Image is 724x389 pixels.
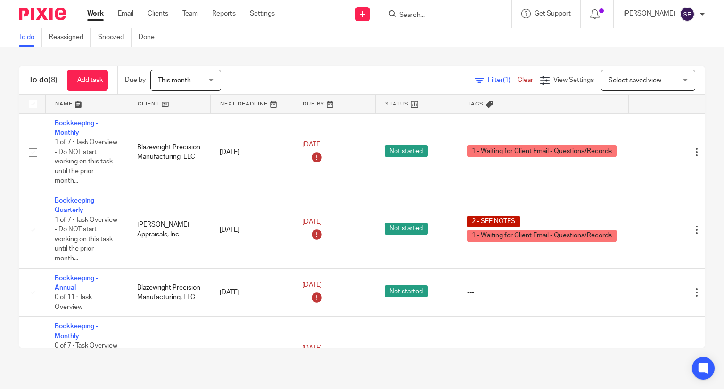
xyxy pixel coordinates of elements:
[302,141,322,148] span: [DATE]
[118,9,133,18] a: Email
[302,282,322,288] span: [DATE]
[467,230,617,242] span: 1 - Waiting for Client Email - Questions/Records
[148,9,168,18] a: Clients
[302,219,322,226] span: [DATE]
[467,145,617,157] span: 1 - Waiting for Client Email - Questions/Records
[128,113,210,191] td: Blazewright Precision Manufacturing, LLC
[609,77,661,84] span: Select saved view
[385,223,428,235] span: Not started
[55,120,98,136] a: Bookkeeping - Monthly
[55,139,117,184] span: 1 of 7 · Task Overview - Do NOT start working on this task until the prior month...
[488,77,518,83] span: Filter
[67,70,108,91] a: + Add task
[467,288,619,297] div: ---
[49,28,91,47] a: Reassigned
[19,8,66,20] img: Pixie
[467,216,520,227] span: 2 - SEE NOTES
[128,268,210,317] td: Blazewright Precision Manufacturing, LLC
[55,275,98,291] a: Bookkeeping - Annual
[55,342,117,388] span: 0 of 7 · Task Overview - Do NOT start working on this task until the prior month...
[139,28,162,47] a: Done
[182,9,198,18] a: Team
[553,77,594,83] span: View Settings
[250,9,275,18] a: Settings
[212,9,236,18] a: Reports
[302,345,322,351] span: [DATE]
[385,285,428,297] span: Not started
[535,10,571,17] span: Get Support
[680,7,695,22] img: svg%3E
[29,75,58,85] h1: To do
[55,217,117,262] span: 1 of 7 · Task Overview - Do NOT start working on this task until the prior month...
[55,197,98,213] a: Bookkeeping - Quarterly
[55,323,98,339] a: Bookkeeping - Monthly
[385,145,428,157] span: Not started
[503,77,510,83] span: (1)
[210,268,293,317] td: [DATE]
[98,28,132,47] a: Snoozed
[398,11,483,20] input: Search
[623,9,675,18] p: [PERSON_NAME]
[55,294,92,310] span: 0 of 11 · Task Overview
[518,77,533,83] a: Clear
[19,28,42,47] a: To do
[49,76,58,84] span: (8)
[210,113,293,191] td: [DATE]
[468,101,484,106] span: Tags
[128,191,210,269] td: [PERSON_NAME] Appraisals, Inc
[87,9,104,18] a: Work
[125,75,146,85] p: Due by
[210,191,293,269] td: [DATE]
[158,77,191,84] span: This month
